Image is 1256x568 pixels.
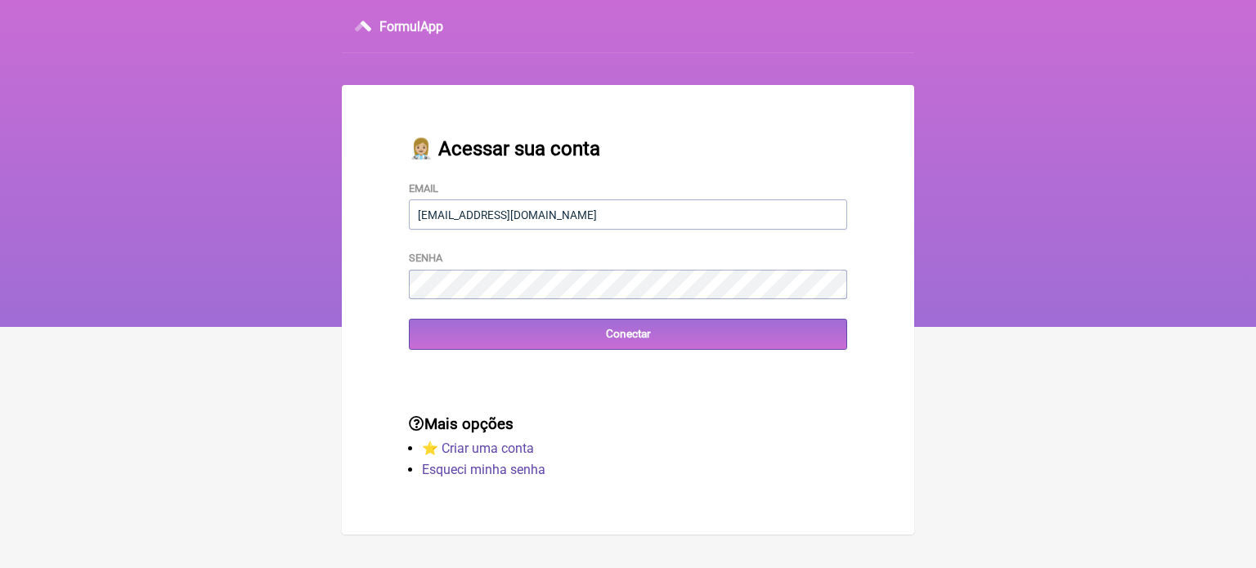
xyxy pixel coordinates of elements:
[409,319,847,349] input: Conectar
[409,182,438,195] label: Email
[422,441,534,456] a: ⭐️ Criar uma conta
[409,252,442,264] label: Senha
[379,19,443,34] h3: FormulApp
[409,137,847,160] h2: 👩🏼‍⚕️ Acessar sua conta
[409,415,847,433] h3: Mais opções
[422,462,545,477] a: Esqueci minha senha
